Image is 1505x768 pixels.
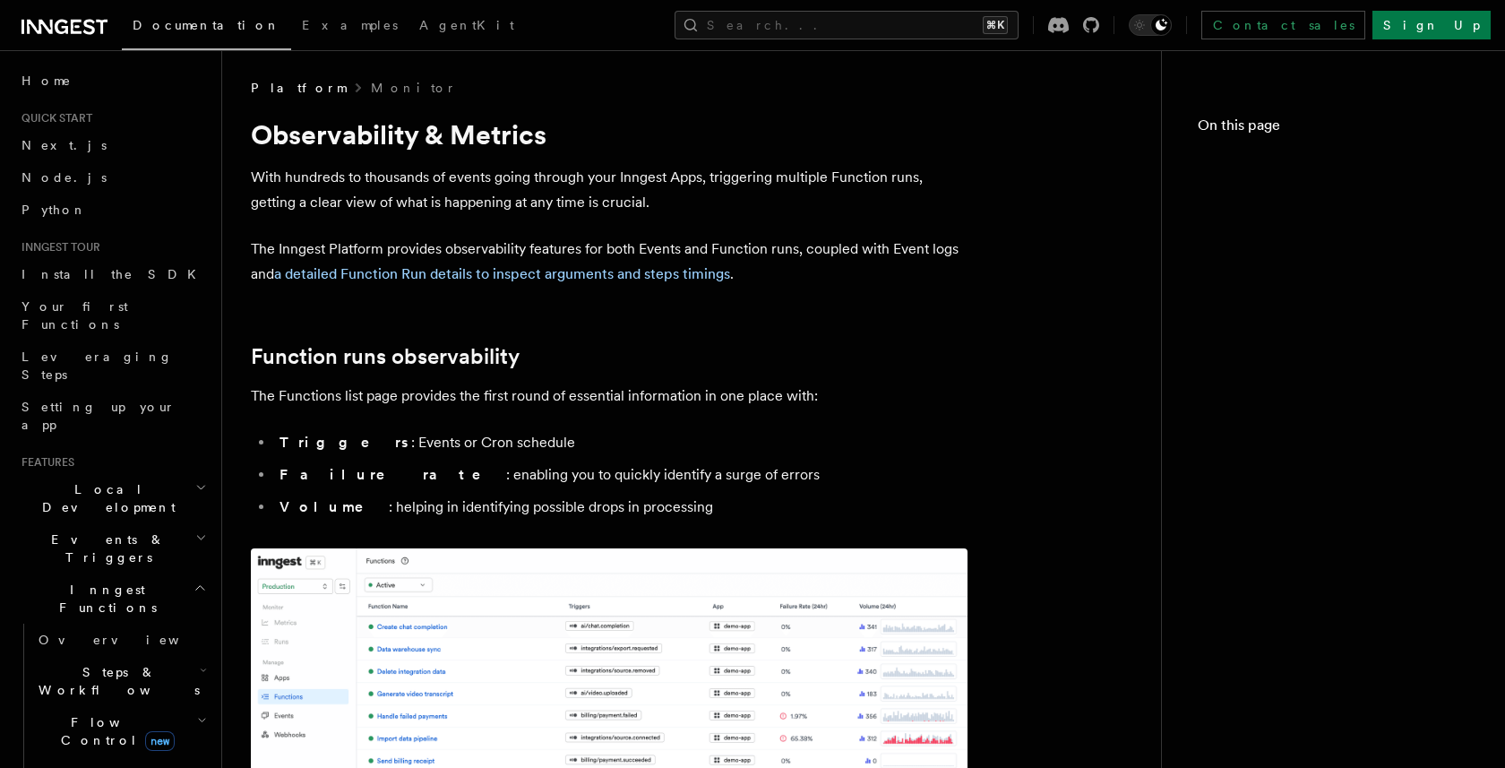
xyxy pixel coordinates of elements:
[133,18,280,32] span: Documentation
[279,466,506,483] strong: Failure rate
[291,5,408,48] a: Examples
[31,713,197,749] span: Flow Control
[675,11,1019,39] button: Search...⌘K
[1129,14,1172,36] button: Toggle dark mode
[14,523,211,574] button: Events & Triggers
[14,341,211,391] a: Leveraging Steps
[21,72,72,90] span: Home
[14,531,195,566] span: Events & Triggers
[983,16,1008,34] kbd: ⌘K
[1198,115,1469,143] h4: On this page
[21,267,207,281] span: Install the SDK
[251,384,967,409] p: The Functions list page provides the first round of essential information in one place with:
[14,574,211,624] button: Inngest Functions
[1372,11,1491,39] a: Sign Up
[14,129,211,161] a: Next.js
[251,118,967,151] h1: Observability & Metrics
[14,391,211,441] a: Setting up your app
[1201,11,1365,39] a: Contact sales
[251,344,520,369] a: Function runs observability
[279,498,389,515] strong: Volume
[279,434,411,451] strong: Triggers
[21,138,107,152] span: Next.js
[274,462,967,488] li: : enabling you to quickly identify a surge of errors
[14,161,211,194] a: Node.js
[274,265,730,282] a: a detailed Function Run details to inspect arguments and steps timings
[14,455,74,470] span: Features
[31,656,211,706] button: Steps & Workflows
[251,165,967,215] p: With hundreds to thousands of events going through your Inngest Apps, triggering multiple Functio...
[408,5,525,48] a: AgentKit
[14,290,211,341] a: Your first Functions
[14,240,100,255] span: Inngest tour
[371,79,456,97] a: Monitor
[14,473,211,523] button: Local Development
[274,495,967,520] li: : helping in identifying possible drops in processing
[14,258,211,290] a: Install the SDK
[14,111,92,125] span: Quick start
[251,237,967,287] p: The Inngest Platform provides observability features for both Events and Function runs, coupled w...
[31,663,200,699] span: Steps & Workflows
[31,706,211,756] button: Flow Controlnew
[21,299,128,332] span: Your first Functions
[14,194,211,226] a: Python
[39,633,223,647] span: Overview
[274,430,967,455] li: : Events or Cron schedule
[419,18,514,32] span: AgentKit
[21,170,107,185] span: Node.js
[14,581,193,617] span: Inngest Functions
[21,349,173,382] span: Leveraging Steps
[31,624,211,656] a: Overview
[145,731,175,751] span: new
[21,203,87,217] span: Python
[302,18,398,32] span: Examples
[122,5,291,50] a: Documentation
[14,65,211,97] a: Home
[14,480,195,516] span: Local Development
[21,400,176,432] span: Setting up your app
[251,79,346,97] span: Platform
